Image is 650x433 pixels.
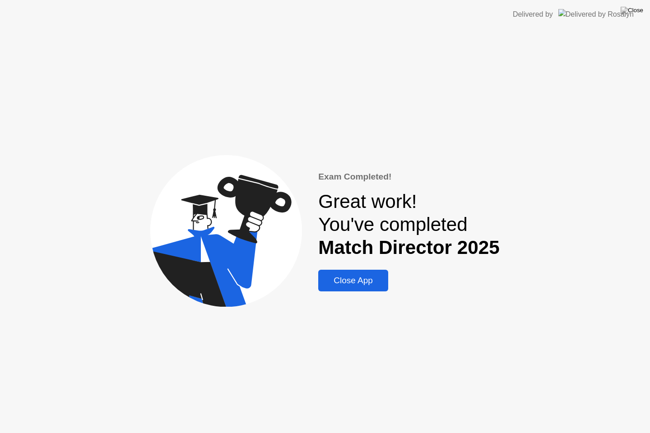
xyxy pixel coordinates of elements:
[318,237,499,258] b: Match Director 2025
[558,9,634,19] img: Delivered by Rosalyn
[318,170,499,184] div: Exam Completed!
[318,270,388,291] button: Close App
[321,276,385,286] div: Close App
[621,7,643,14] img: Close
[318,190,499,259] div: Great work! You've completed
[513,9,553,20] div: Delivered by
